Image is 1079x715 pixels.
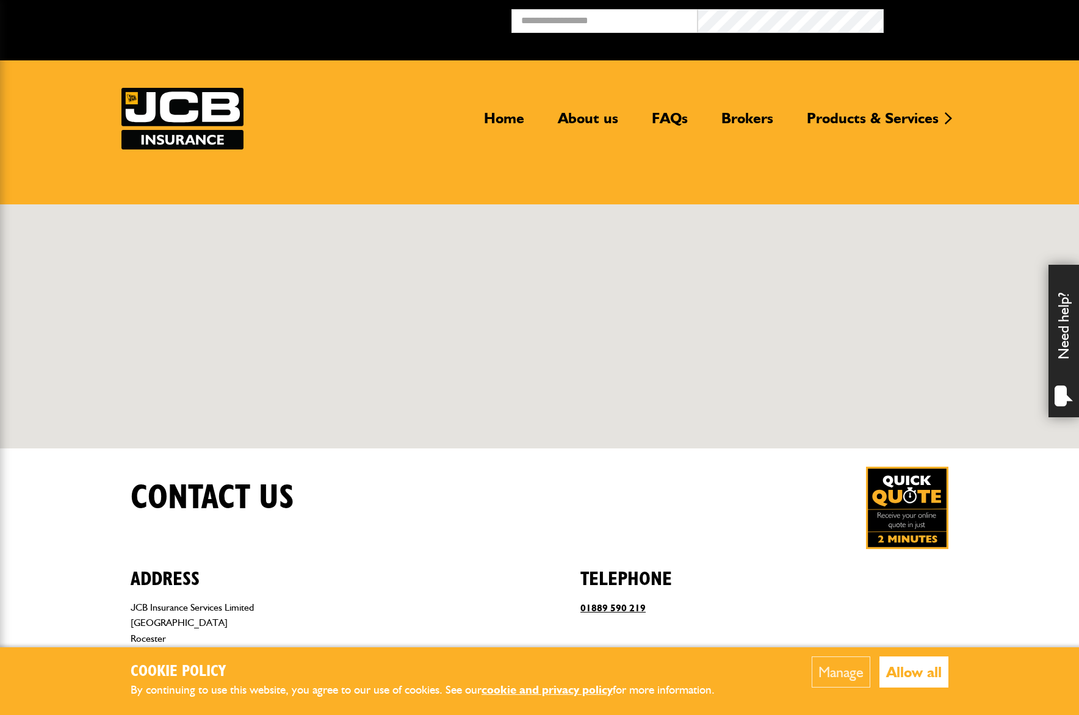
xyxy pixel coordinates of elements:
[131,549,499,591] h2: Address
[812,656,870,688] button: Manage
[643,109,697,137] a: FAQs
[131,478,294,519] h1: Contact us
[580,549,948,591] h2: Telephone
[475,109,533,137] a: Home
[131,681,735,700] p: By continuing to use this website, you agree to our use of cookies. See our for more information.
[580,602,646,614] a: 01889 590 219
[121,88,244,149] a: JCB Insurance Services
[131,663,735,681] h2: Cookie Policy
[879,656,948,688] button: Allow all
[121,88,244,149] img: JCB Insurance Services logo
[131,600,499,694] address: JCB Insurance Services Limited [GEOGRAPHIC_DATA] Rocester [GEOGRAPHIC_DATA] [GEOGRAPHIC_DATA] ST1...
[482,683,613,697] a: cookie and privacy policy
[866,467,948,549] img: Quick Quote
[866,467,948,549] a: Get your insurance quote in just 2-minutes
[884,9,1070,28] button: Broker Login
[1048,265,1079,417] div: Need help?
[580,625,948,667] h2: Enquiry / call you back
[549,109,627,137] a: About us
[798,109,948,137] a: Products & Services
[712,109,782,137] a: Brokers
